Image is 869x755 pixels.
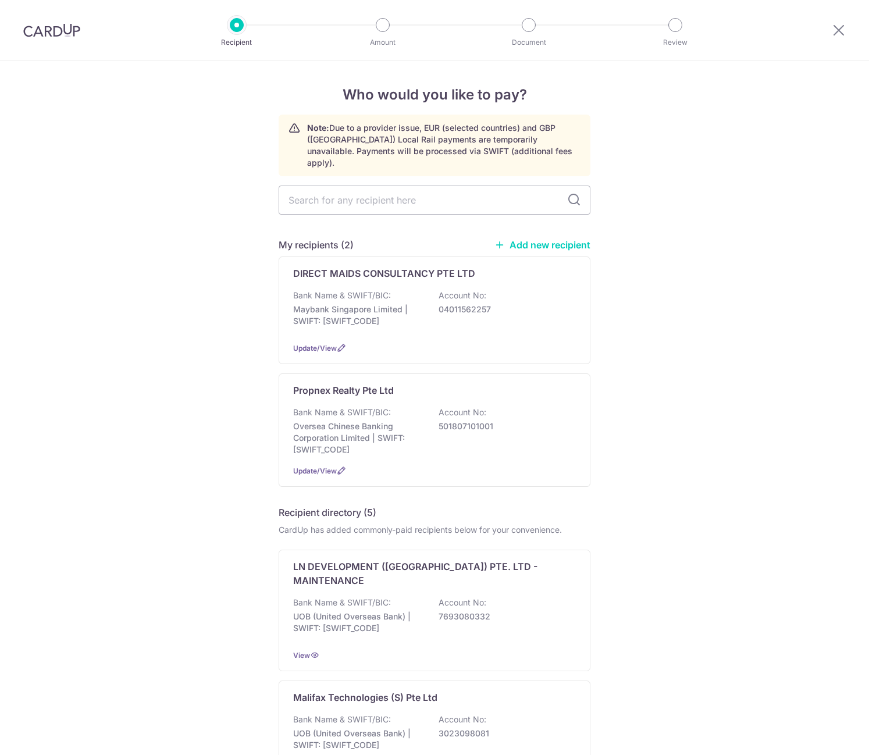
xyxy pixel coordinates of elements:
img: CardUp [23,23,80,37]
p: Account No: [439,597,486,608]
p: Amount [340,37,426,48]
p: 04011562257 [439,304,569,315]
p: Due to a provider issue, EUR (selected countries) and GBP ([GEOGRAPHIC_DATA]) Local Rail payments... [307,122,580,169]
p: Account No: [439,407,486,418]
p: Oversea Chinese Banking Corporation Limited | SWIFT: [SWIFT_CODE] [293,421,423,455]
p: UOB (United Overseas Bank) | SWIFT: [SWIFT_CODE] [293,611,423,634]
p: Propnex Realty Pte Ltd [293,383,394,397]
p: UOB (United Overseas Bank) | SWIFT: [SWIFT_CODE] [293,728,423,751]
div: CardUp has added commonly-paid recipients below for your convenience. [279,524,590,536]
h4: Who would you like to pay? [279,84,590,105]
a: Update/View [293,466,337,475]
h5: Recipient directory (5) [279,505,376,519]
p: Bank Name & SWIFT/BIC: [293,597,391,608]
p: Bank Name & SWIFT/BIC: [293,714,391,725]
p: Review [632,37,718,48]
p: DIRECT MAIDS CONSULTANCY PTE LTD [293,266,475,280]
a: Update/View [293,344,337,352]
p: Account No: [439,714,486,725]
p: Malifax Technologies (S) Pte Ltd [293,690,437,704]
input: Search for any recipient here [279,186,590,215]
p: 3023098081 [439,728,569,739]
a: View [293,651,310,660]
p: 501807101001 [439,421,569,432]
iframe: Opens a widget where you can find more information [795,720,857,749]
h5: My recipients (2) [279,238,354,252]
p: Document [486,37,572,48]
p: LN DEVELOPMENT ([GEOGRAPHIC_DATA]) PTE. LTD - MAINTENANCE [293,560,562,587]
p: 7693080332 [439,611,569,622]
p: Bank Name & SWIFT/BIC: [293,407,391,418]
p: Account No: [439,290,486,301]
p: Maybank Singapore Limited | SWIFT: [SWIFT_CODE] [293,304,423,327]
p: Recipient [194,37,280,48]
p: Bank Name & SWIFT/BIC: [293,290,391,301]
a: Add new recipient [494,239,590,251]
strong: Note: [307,123,329,133]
